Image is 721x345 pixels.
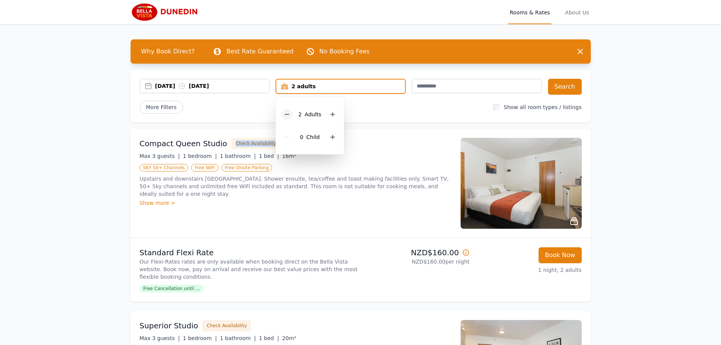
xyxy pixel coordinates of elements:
[221,164,272,172] span: Free Onsite Parking
[259,335,279,341] span: 1 bed |
[539,247,582,263] button: Book Now
[140,153,180,159] span: Max 3 guests |
[306,134,319,140] span: Child
[140,101,183,114] span: More Filters
[276,83,405,90] div: 2 adults
[155,82,269,90] div: [DATE] [DATE]
[140,164,188,172] span: SKY 50+ Channels
[183,335,217,341] span: 1 bedroom |
[220,153,256,159] span: 1 bathroom |
[191,164,218,172] span: Free WiFi
[131,3,203,21] img: Bella Vista Dunedin
[183,153,217,159] span: 1 bedroom |
[282,335,296,341] span: 20m²
[259,153,279,159] span: 1 bed |
[504,104,581,110] label: Show all room types / listings
[140,320,198,331] h3: Superior Studio
[226,47,293,56] p: Best Rate Guaranteed
[319,47,370,56] p: No Booking Fees
[140,138,227,149] h3: Compact Queen Studio
[140,285,204,292] span: Free Cancellation until ...
[140,335,180,341] span: Max 3 guests |
[140,258,358,281] p: Our Flexi-Rates rates are only available when booking direct on the Bella Vista website. Book now...
[140,247,358,258] p: Standard Flexi Rate
[140,175,452,198] p: Upstairs and downstairs [GEOGRAPHIC_DATA]. Shower ensuite, tea/coffee and toast making facilities...
[476,266,582,274] p: 1 night, 2 adults
[305,111,321,117] span: Adult s
[140,199,452,207] div: Show more >
[232,138,280,149] button: Check Availability
[220,335,256,341] span: 1 bathroom |
[548,79,582,95] button: Search
[300,134,303,140] span: 0
[364,258,470,265] p: NZD$160.00 per night
[135,44,201,59] span: Why Book Direct?
[202,320,251,331] button: Check Availability
[298,111,302,117] span: 2
[364,247,470,258] p: NZD$160.00
[282,153,296,159] span: 16m²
